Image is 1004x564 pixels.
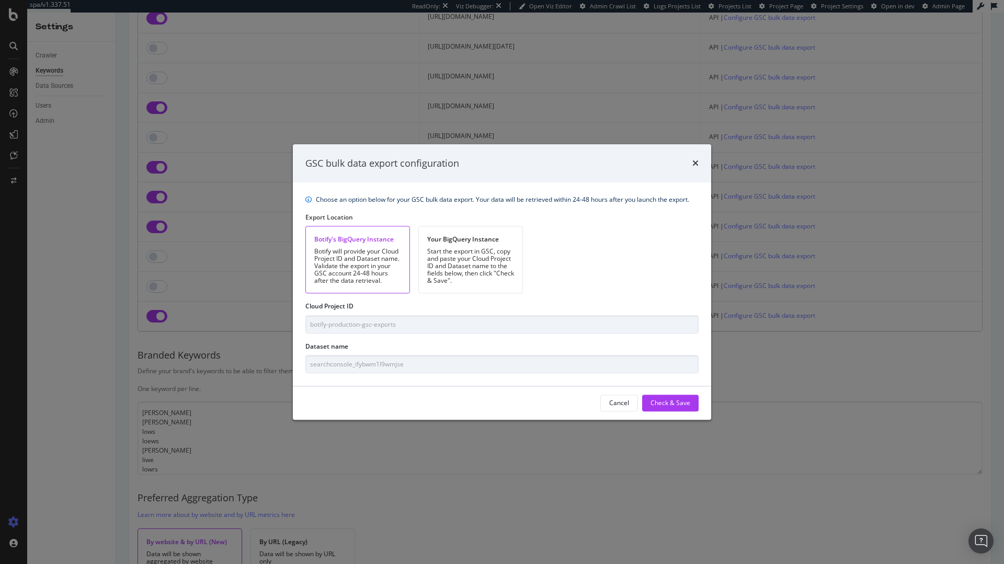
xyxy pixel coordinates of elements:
[305,355,699,373] input: Type here
[305,213,699,222] div: Export Location
[968,528,994,554] div: Open Intercom Messenger
[305,195,699,205] div: info banner
[305,157,459,170] div: GSC bulk data export configuration
[305,302,353,311] label: Cloud Project ID
[692,157,699,170] div: times
[427,235,514,244] div: Your BigQuery Instance
[305,342,348,351] label: Dataset name
[314,235,401,244] div: Botify's BigQuery Instance
[642,395,699,411] button: Check & Save
[316,195,689,205] div: Choose an option below for your GSC bulk data export. Your data will be retrieved within 24-48 ho...
[427,248,514,285] div: Start the export in GSC, copy and paste your Cloud Project ID and Dataset name to the fields belo...
[651,399,690,408] div: Check & Save
[314,248,401,285] div: Botify will provide your Cloud Project ID and Dataset name. Validate the export in your GSC accou...
[600,395,638,411] button: Cancel
[293,144,711,420] div: modal
[305,315,699,333] input: Type here
[609,399,629,408] div: Cancel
